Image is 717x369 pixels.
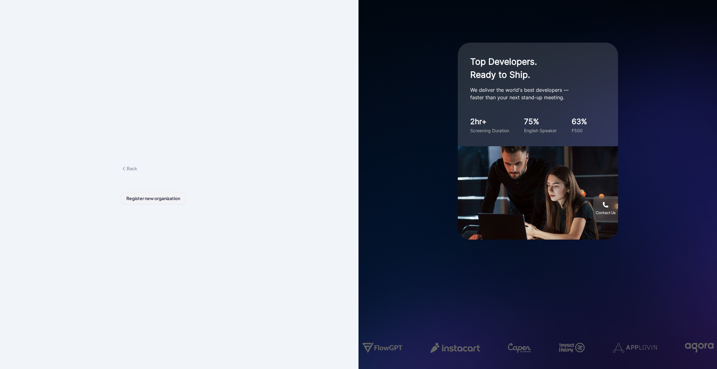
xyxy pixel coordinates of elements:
[593,196,618,221] button: Contact Us
[524,116,557,127] div: 75%
[470,55,595,81] h1: Top Developers. Ready to Ship.
[572,116,587,127] div: 63%
[596,210,616,215] div: Contact Us
[470,86,595,101] p: We deliver the world's best developers — faster than your next stand-up meeting.
[524,127,557,134] div: English Speaker
[121,192,185,204] button: Register new organization
[126,195,180,201] span: Register new organization
[121,166,137,171] span: Back
[470,116,509,127] div: 2hr+
[470,127,509,134] div: Screening Duration
[572,127,587,134] div: F500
